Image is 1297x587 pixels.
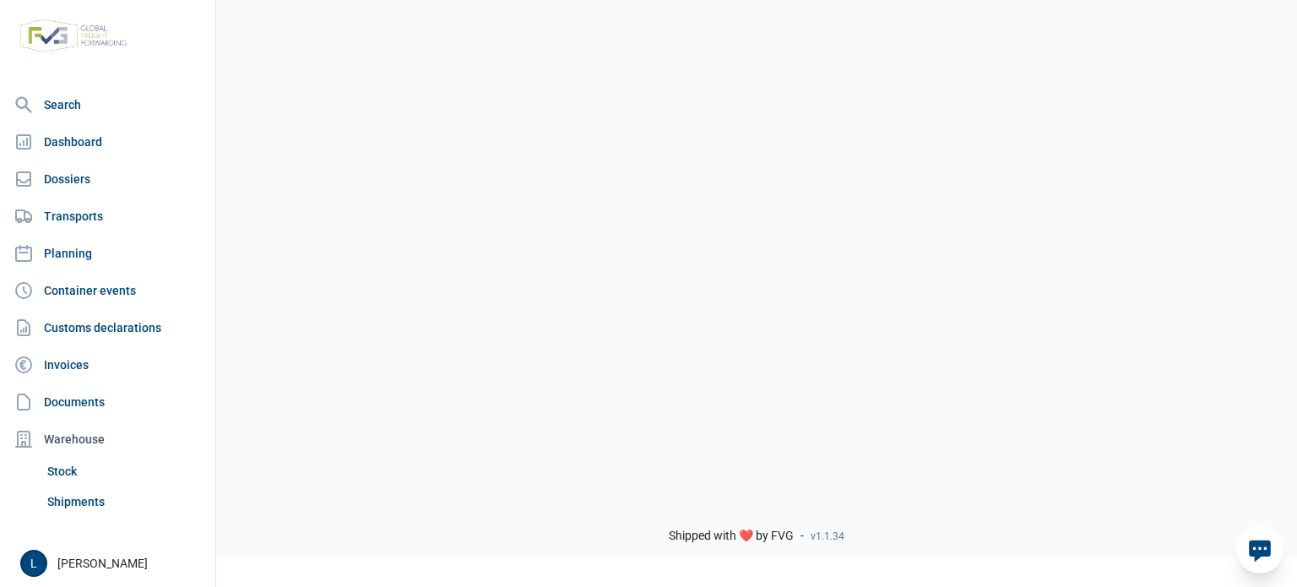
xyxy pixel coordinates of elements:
[20,550,205,577] div: [PERSON_NAME]
[41,486,209,517] a: Shipments
[7,422,209,456] div: Warehouse
[20,550,47,577] button: L
[800,529,804,544] span: -
[7,311,209,345] a: Customs declarations
[7,162,209,196] a: Dossiers
[811,530,844,543] span: v1.1.34
[41,456,209,486] a: Stock
[7,125,209,159] a: Dashboard
[14,13,133,59] img: FVG - Global freight forwarding
[7,88,209,122] a: Search
[7,385,209,419] a: Documents
[7,199,209,233] a: Transports
[7,274,209,307] a: Container events
[7,236,209,270] a: Planning
[669,529,794,544] span: Shipped with ❤️ by FVG
[7,348,209,382] a: Invoices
